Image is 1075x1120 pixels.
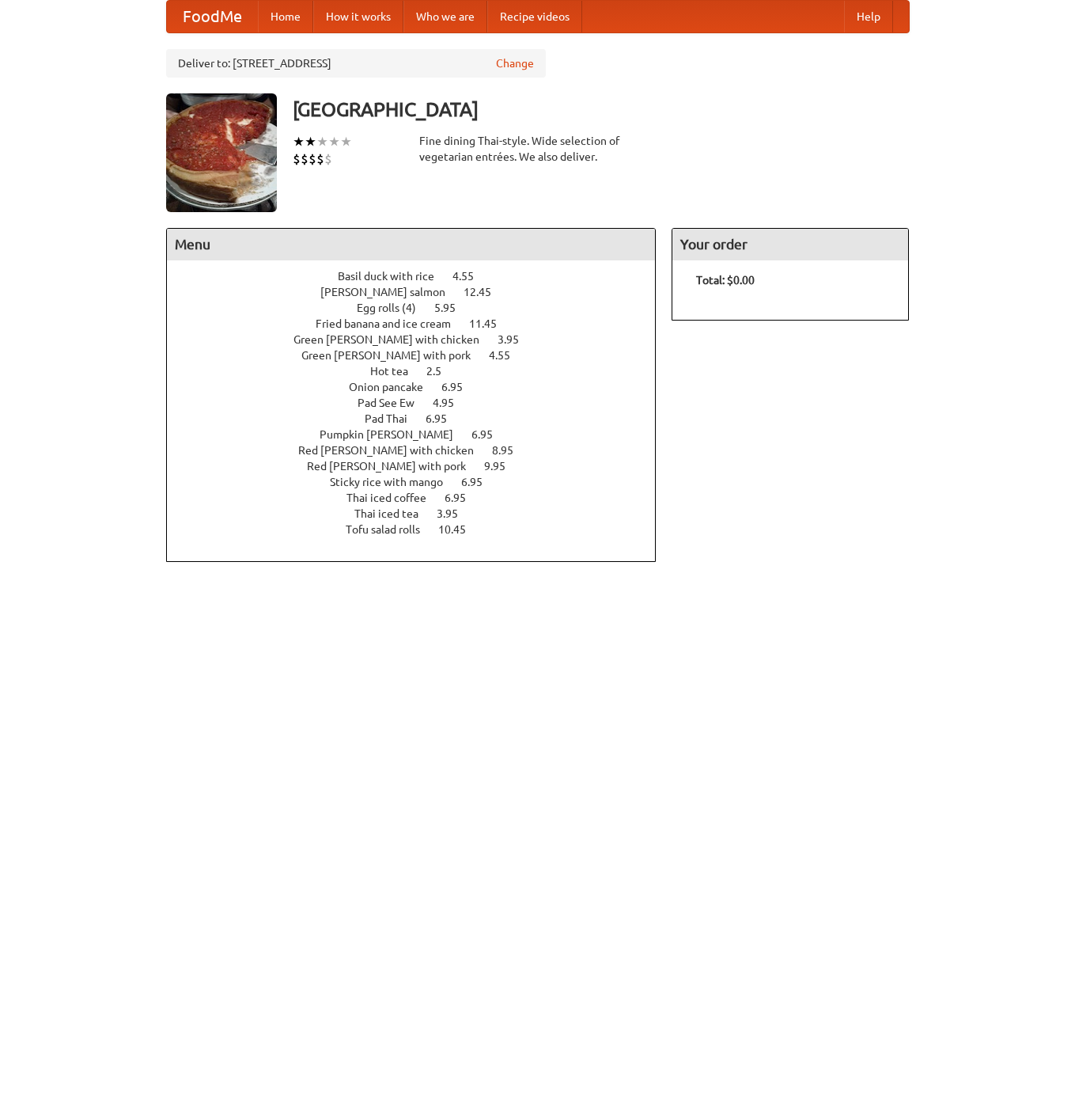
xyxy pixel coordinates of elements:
[426,365,457,378] span: 2.5
[320,286,461,298] span: [PERSON_NAME] salmon
[452,270,490,283] span: 4.55
[166,93,277,212] img: angular.jpg
[844,1,893,32] a: Help
[316,150,324,168] li: $
[370,365,471,378] a: Hot tea 2.5
[305,133,316,150] li: ★
[330,476,459,488] span: Sticky rice with mango
[365,412,476,425] a: Pad Thai 6.95
[293,333,495,346] span: Green [PERSON_NAME] with chicken
[313,1,403,32] a: How it works
[492,444,529,457] span: 8.95
[167,1,258,32] a: FoodMe
[346,523,495,536] a: Tofu salad rolls 10.45
[358,397,483,409] a: Pad See Ew 4.95
[358,397,430,409] span: Pad See Ew
[298,444,490,457] span: Red [PERSON_NAME] with chicken
[484,460,521,473] span: 9.95
[346,523,436,536] span: Tofu salad rolls
[672,229,908,260] h4: Your order
[433,397,470,409] span: 4.95
[338,270,503,283] a: Basil duck with rice 4.55
[496,55,534,71] a: Change
[346,492,442,504] span: Thai iced coffee
[365,412,423,425] span: Pad Thai
[464,286,507,298] span: 12.45
[167,229,656,260] h4: Menu
[307,460,482,473] span: Red [PERSON_NAME] with pork
[441,381,479,393] span: 6.95
[434,302,471,314] span: 5.95
[320,428,469,441] span: Pumpkin [PERSON_NAME]
[349,381,439,393] span: Onion pancake
[354,507,434,520] span: Thai iced tea
[293,93,910,125] h3: [GEOGRAPHIC_DATA]
[324,150,332,168] li: $
[370,365,424,378] span: Hot tea
[340,133,352,150] li: ★
[293,150,301,168] li: $
[426,412,463,425] span: 6.95
[298,444,543,457] a: Red [PERSON_NAME] with chicken 8.95
[258,1,313,32] a: Home
[301,150,308,168] li: $
[307,460,535,473] a: Red [PERSON_NAME] with pork 9.95
[419,133,657,165] div: Fine dining Thai-style. Wide selection of vegetarian entrées. We also deliver.
[357,302,432,314] span: Egg rolls (4)
[301,349,539,362] a: Green [PERSON_NAME] with pork 4.55
[354,507,487,520] a: Thai iced tea 3.95
[487,1,582,32] a: Recipe videos
[696,274,755,287] b: Total: $0.00
[461,476,498,488] span: 6.95
[489,349,526,362] span: 4.55
[338,270,450,283] span: Basil duck with rice
[330,476,512,488] a: Sticky rice with mango 6.95
[498,333,535,346] span: 3.95
[357,302,485,314] a: Egg rolls (4) 5.95
[438,523,482,536] span: 10.45
[293,333,548,346] a: Green [PERSON_NAME] with chicken 3.95
[316,317,467,330] span: Fried banana and ice cream
[471,428,509,441] span: 6.95
[166,49,546,78] div: Deliver to: [STREET_ADDRESS]
[403,1,487,32] a: Who we are
[469,317,513,330] span: 11.45
[320,428,522,441] a: Pumpkin [PERSON_NAME] 6.95
[301,349,486,362] span: Green [PERSON_NAME] with pork
[308,150,316,168] li: $
[445,492,482,504] span: 6.95
[437,507,474,520] span: 3.95
[328,133,340,150] li: ★
[316,133,328,150] li: ★
[316,317,526,330] a: Fried banana and ice cream 11.45
[349,381,492,393] a: Onion pancake 6.95
[320,286,520,298] a: [PERSON_NAME] salmon 12.45
[293,133,305,150] li: ★
[346,492,495,504] a: Thai iced coffee 6.95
